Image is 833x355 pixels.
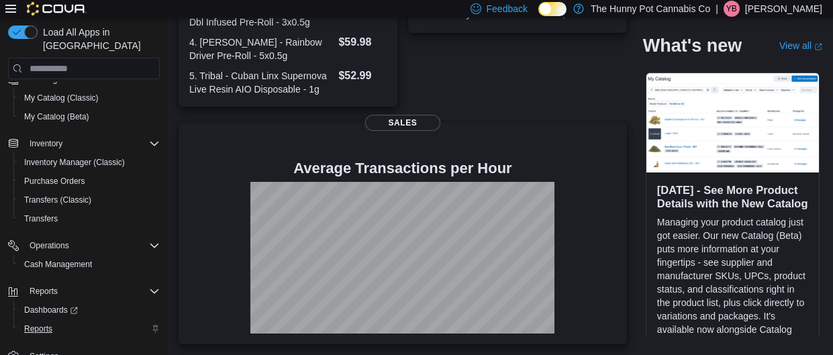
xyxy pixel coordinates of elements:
span: Transfers (Classic) [24,195,91,205]
span: Inventory [30,138,62,149]
a: Cash Management [19,256,97,272]
button: Reports [13,319,165,338]
a: Inventory Manager (Classic) [19,154,130,170]
span: Reports [30,286,58,297]
p: The Hunny Pot Cannabis Co [591,1,710,17]
button: Inventory [3,134,165,153]
div: Yatin Balaji [724,1,740,17]
span: Dashboards [24,305,78,315]
img: Cova [27,2,87,15]
button: Inventory Manager (Classic) [13,153,165,172]
span: Feedback [487,2,528,15]
a: View allExternal link [779,40,822,51]
p: | [716,1,718,17]
span: Transfers (Classic) [19,192,160,208]
span: My Catalog (Beta) [19,109,160,125]
span: Reports [19,321,160,337]
input: Dark Mode [538,2,567,16]
button: Transfers [13,209,165,228]
span: Cash Management [24,259,92,270]
span: Dashboards [19,302,160,318]
span: Purchase Orders [24,176,85,187]
span: Sales [365,115,440,131]
button: Inventory [24,136,68,152]
a: My Catalog (Beta) [19,109,95,125]
dt: 4. [PERSON_NAME] - Rainbow Driver Pre-Roll - 5x0.5g [189,36,333,62]
a: Dashboards [19,302,83,318]
a: Dashboards [13,301,165,319]
button: Cash Management [13,255,165,274]
svg: External link [814,42,822,50]
span: Operations [30,240,69,251]
span: My Catalog (Classic) [19,90,160,106]
span: Inventory Manager (Classic) [24,157,125,168]
span: Reports [24,323,52,334]
button: Operations [3,236,165,255]
dd: $52.99 [338,68,386,84]
span: Operations [24,238,160,254]
button: Transfers (Classic) [13,191,165,209]
dd: $59.98 [338,34,386,50]
span: My Catalog (Beta) [24,111,89,122]
h3: [DATE] - See More Product Details with the New Catalog [657,183,808,209]
h2: What's new [643,35,742,56]
dt: 5. Tribal - Cuban Linx Supernova Live Resin AIO Disposable - 1g [189,69,333,96]
span: Reports [24,283,160,299]
button: My Catalog (Beta) [13,107,165,126]
a: My Catalog (Classic) [19,90,104,106]
span: Inventory Manager (Classic) [19,154,160,170]
a: Purchase Orders [19,173,91,189]
span: Transfers [24,213,58,224]
span: Purchase Orders [19,173,160,189]
button: Operations [24,238,75,254]
span: Inventory [24,136,160,152]
h4: Average Transactions per Hour [189,160,616,176]
button: Reports [24,283,63,299]
a: Transfers (Classic) [19,192,97,208]
span: Transfers [19,211,160,227]
a: Reports [19,321,58,337]
span: My Catalog (Classic) [24,93,99,103]
span: YB [726,1,737,17]
button: Purchase Orders [13,172,165,191]
span: Cash Management [19,256,160,272]
a: Transfers [19,211,63,227]
button: Reports [3,282,165,301]
span: Load All Apps in [GEOGRAPHIC_DATA] [38,26,160,52]
button: My Catalog (Classic) [13,89,165,107]
p: [PERSON_NAME] [745,1,822,17]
